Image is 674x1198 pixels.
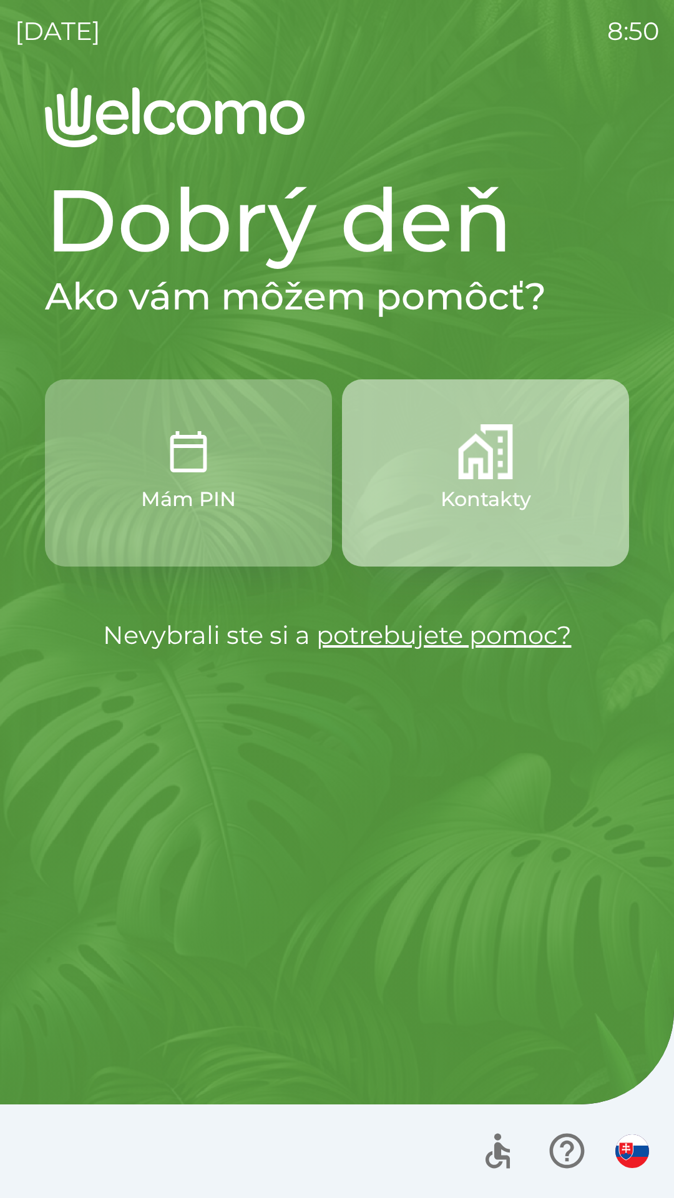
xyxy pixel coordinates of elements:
p: Nevybrali ste si a [45,616,629,654]
img: Logo [45,87,629,147]
p: [DATE] [15,12,100,50]
button: Kontakty [342,379,629,567]
a: potrebujete pomoc? [316,620,572,650]
button: Mám PIN [45,379,332,567]
p: 8:50 [607,12,659,50]
img: 5e2e28c1-c202-46ef-a5d1-e3942d4b9552.png [161,424,216,479]
img: sk flag [615,1134,649,1168]
h1: Dobrý deň [45,167,629,273]
p: Mám PIN [141,484,236,514]
p: Kontakty [441,484,531,514]
h2: Ako vám môžem pomôcť? [45,273,629,319]
img: b27049de-0b2f-40e4-9c03-fd08ed06dc8a.png [458,424,513,479]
